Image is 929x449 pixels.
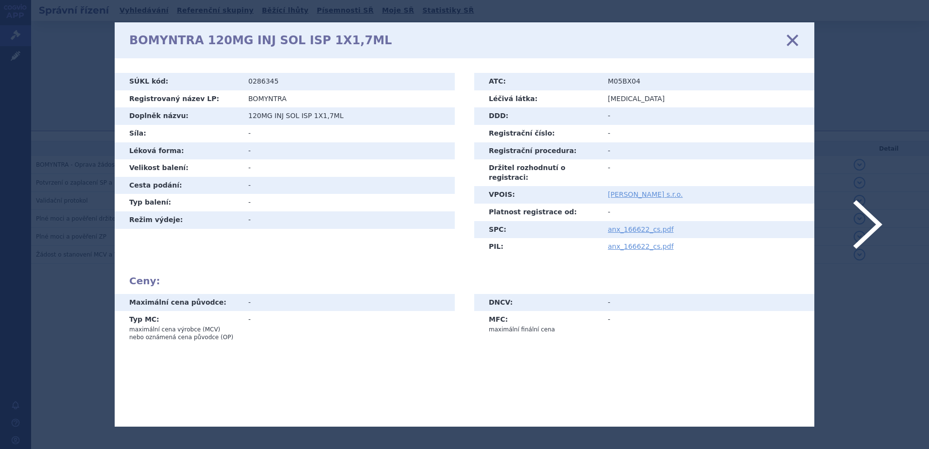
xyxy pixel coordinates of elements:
a: [PERSON_NAME] s.r.o. [608,190,683,198]
td: - [241,125,455,142]
th: Registrační procedura: [474,142,601,160]
td: - [241,311,455,345]
th: Typ MC: [115,311,241,345]
th: Maximální cena původce: [115,294,241,311]
th: Síla: [115,125,241,142]
td: 0286345 [241,73,455,90]
th: SPC: [474,221,601,239]
th: Cesta podání: [115,177,241,194]
td: - [601,142,814,160]
h2: Ceny: [129,275,800,287]
td: - [241,194,455,211]
p: maximální cena výrobce (MCV) nebo oznámená cena původce (OP) [129,326,234,341]
td: - [241,142,455,160]
th: ATC: [474,73,601,90]
td: - [601,311,814,337]
th: Registrační číslo: [474,125,601,142]
td: M05BX04 [601,73,814,90]
h1: BOMYNTRA 120MG INJ SOL ISP 1X1,7ML [129,34,392,48]
th: MFC: [474,311,601,337]
th: Velikost balení: [115,159,241,177]
td: - [241,177,455,194]
td: - [601,125,814,142]
p: maximální finální cena [489,326,593,333]
th: Léková forma: [115,142,241,160]
th: DNCV: [474,294,601,311]
th: Platnost registrace od: [474,204,601,221]
th: Léčivá látka: [474,90,601,108]
td: - [601,159,814,186]
a: anx_166622_cs.pdf [608,242,673,250]
td: [MEDICAL_DATA] [601,90,814,108]
a: zavřít [785,33,800,48]
td: BOMYNTRA [241,90,455,108]
a: anx_166622_cs.pdf [608,225,673,233]
th: Režim výdeje: [115,211,241,229]
div: - [248,298,447,308]
td: - [601,107,814,125]
th: SÚKL kód: [115,73,241,90]
th: VPOIS: [474,186,601,204]
th: Typ balení: [115,194,241,211]
td: - [241,211,455,229]
th: DDD: [474,107,601,125]
th: Registrovaný název LP: [115,90,241,108]
th: PIL: [474,238,601,256]
td: - [601,294,814,311]
td: 120MG INJ SOL ISP 1X1,7ML [241,107,455,125]
td: - [241,159,455,177]
td: - [601,204,814,221]
th: Doplněk názvu: [115,107,241,125]
th: Držitel rozhodnutí o registraci: [474,159,601,186]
